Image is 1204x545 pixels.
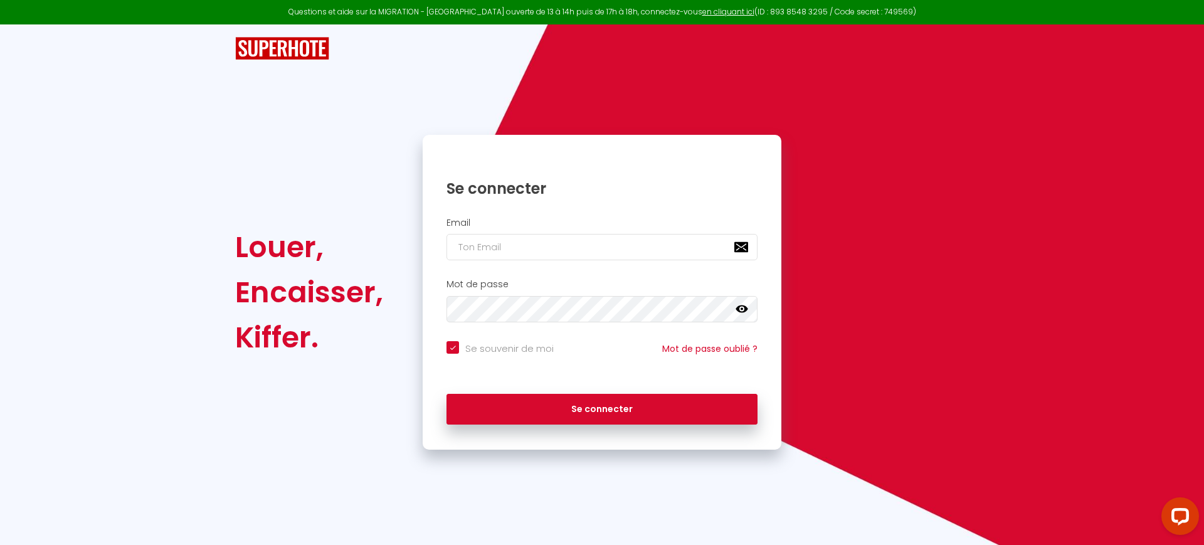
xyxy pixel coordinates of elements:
[702,6,754,17] a: en cliquant ici
[446,234,758,260] input: Ton Email
[662,342,758,355] a: Mot de passe oublié ?
[235,225,383,270] div: Louer,
[235,270,383,315] div: Encaisser,
[446,218,758,228] h2: Email
[235,37,329,60] img: SuperHote logo
[446,279,758,290] h2: Mot de passe
[446,179,758,198] h1: Se connecter
[1151,492,1204,545] iframe: LiveChat chat widget
[235,315,383,360] div: Kiffer.
[446,394,758,425] button: Se connecter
